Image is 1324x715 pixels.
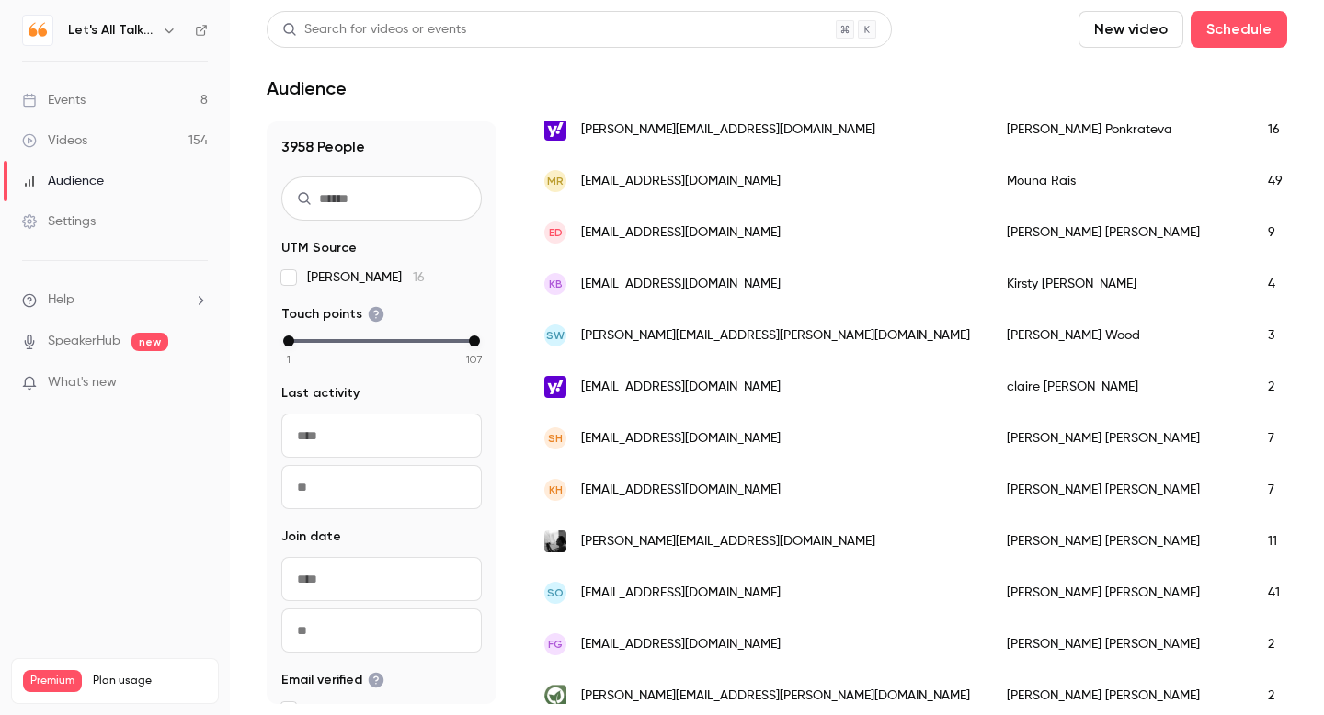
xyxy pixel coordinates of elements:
[581,223,781,243] span: [EMAIL_ADDRESS][DOMAIN_NAME]
[267,77,347,99] h1: Audience
[48,332,120,351] a: SpeakerHub
[22,91,86,109] div: Events
[23,670,82,692] span: Premium
[547,584,564,601] span: SO
[581,275,781,294] span: [EMAIL_ADDRESS][DOMAIN_NAME]
[581,532,875,551] span: [PERSON_NAME][EMAIL_ADDRESS][DOMAIN_NAME]
[548,636,563,653] span: FG
[549,276,563,292] span: KB
[186,375,208,392] iframe: Noticeable Trigger
[544,376,566,398] img: yahoo.co.uk
[548,430,563,447] span: SH
[282,20,466,40] div: Search for videos or events
[281,239,357,257] span: UTM Source
[22,290,208,310] li: help-dropdown-opener
[581,481,781,500] span: [EMAIL_ADDRESS][DOMAIN_NAME]
[988,464,1250,516] div: [PERSON_NAME] [PERSON_NAME]
[544,685,566,707] img: mertonhealth.org
[22,131,87,150] div: Videos
[549,224,563,241] span: ED
[988,258,1250,310] div: Kirsty [PERSON_NAME]
[546,327,565,344] span: SW
[281,136,482,158] h1: 3958 People
[281,305,384,323] span: Touch points
[581,172,781,191] span: [EMAIL_ADDRESS][DOMAIN_NAME]
[988,413,1250,464] div: [PERSON_NAME] [PERSON_NAME]
[988,207,1250,258] div: [PERSON_NAME] [PERSON_NAME]
[281,384,360,403] span: Last activity
[131,333,168,351] span: new
[988,567,1250,619] div: [PERSON_NAME] [PERSON_NAME]
[581,120,875,140] span: [PERSON_NAME][EMAIL_ADDRESS][DOMAIN_NAME]
[988,619,1250,670] div: [PERSON_NAME] [PERSON_NAME]
[23,16,52,45] img: Let's All Talk Mental Health
[988,155,1250,207] div: Mouna Rais
[581,584,781,603] span: [EMAIL_ADDRESS][DOMAIN_NAME]
[281,671,384,689] span: Email verified
[466,351,483,368] span: 107
[48,373,117,392] span: What's new
[1079,11,1183,48] button: New video
[68,21,154,40] h6: Let's All Talk Mental Health
[581,378,781,397] span: [EMAIL_ADDRESS][DOMAIN_NAME]
[988,310,1250,361] div: [PERSON_NAME] Wood
[93,674,207,688] span: Plan usage
[581,687,970,706] span: [PERSON_NAME][EMAIL_ADDRESS][PERSON_NAME][DOMAIN_NAME]
[581,635,781,654] span: [EMAIL_ADDRESS][DOMAIN_NAME]
[1191,11,1287,48] button: Schedule
[307,268,425,287] span: [PERSON_NAME]
[22,172,104,190] div: Audience
[469,335,480,346] div: max
[988,361,1250,413] div: claire [PERSON_NAME]
[581,326,970,346] span: [PERSON_NAME][EMAIL_ADDRESS][PERSON_NAME][DOMAIN_NAME]
[549,482,563,498] span: KH
[544,119,566,141] img: yahoo.co.uk
[283,335,294,346] div: min
[281,528,341,546] span: Join date
[287,351,291,368] span: 1
[22,212,96,231] div: Settings
[48,290,74,310] span: Help
[544,530,566,552] img: jamiemedlin.com
[413,271,425,284] span: 16
[547,173,564,189] span: MR
[581,429,781,448] span: [EMAIL_ADDRESS][DOMAIN_NAME]
[988,516,1250,567] div: [PERSON_NAME] [PERSON_NAME]
[988,104,1250,155] div: [PERSON_NAME] Ponkrateva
